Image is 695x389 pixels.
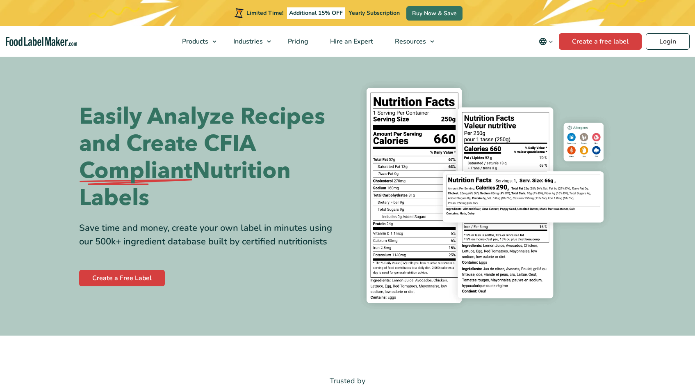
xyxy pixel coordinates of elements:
[349,9,400,17] span: Yearly Subscription
[171,26,221,57] a: Products
[79,375,616,387] p: Trusted by
[384,26,438,57] a: Resources
[646,33,690,50] a: Login
[285,37,309,46] span: Pricing
[231,37,264,46] span: Industries
[79,103,342,212] h1: Easily Analyze Recipes and Create CFIA Nutrition Labels
[392,37,427,46] span: Resources
[6,37,77,46] a: Food Label Maker homepage
[79,221,342,249] div: Save time and money, create your own label in minutes using our 500k+ ingredient database built b...
[79,157,192,184] span: Compliant
[79,270,165,286] a: Create a Free Label
[559,33,642,50] a: Create a free label
[328,37,374,46] span: Hire an Expert
[319,26,382,57] a: Hire an Expert
[246,9,283,17] span: Limited Time!
[180,37,209,46] span: Products
[406,6,463,21] a: Buy Now & Save
[223,26,275,57] a: Industries
[287,7,345,19] span: Additional 15% OFF
[277,26,317,57] a: Pricing
[533,33,559,50] button: Change language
